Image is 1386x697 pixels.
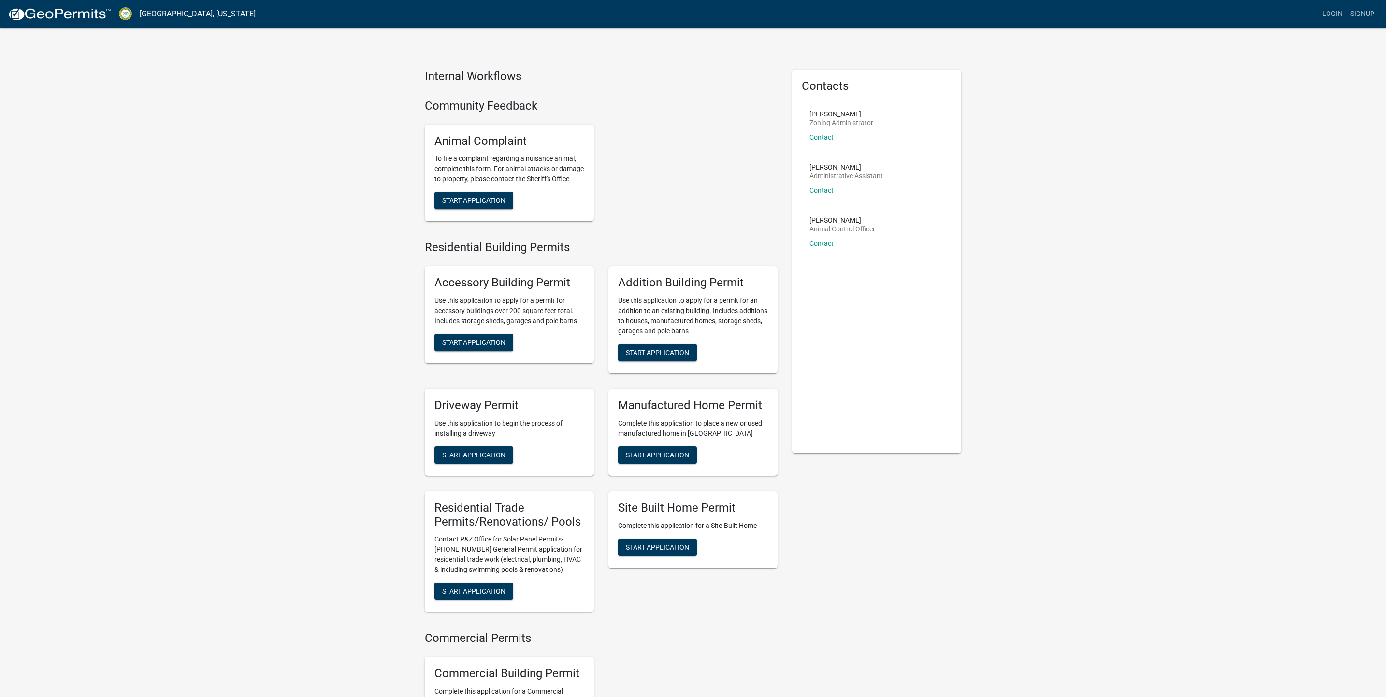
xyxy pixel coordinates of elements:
h5: Animal Complaint [434,134,584,148]
p: Complete this application for a Site-Built Home [618,521,768,531]
p: [PERSON_NAME] [809,111,873,117]
p: [PERSON_NAME] [809,164,883,171]
h4: Internal Workflows [425,70,778,84]
a: Signup [1346,5,1378,23]
img: Crawford County, Georgia [119,7,132,20]
button: Start Application [434,446,513,464]
h4: Community Feedback [425,99,778,113]
h4: Residential Building Permits [425,241,778,255]
p: Animal Control Officer [809,226,875,232]
button: Start Application [434,334,513,351]
h5: Driveway Permit [434,398,584,413]
h4: Commercial Permits [425,631,778,645]
button: Start Application [618,446,697,464]
button: Start Application [434,583,513,600]
a: Contact [809,240,834,247]
span: Start Application [442,338,505,346]
p: To file a complaint regarding a nuisance animal, complete this form. For animal attacks or damage... [434,154,584,184]
h5: Site Built Home Permit [618,501,768,515]
a: Contact [809,186,834,194]
p: Administrative Assistant [809,172,883,179]
span: Start Application [626,348,689,356]
a: Contact [809,133,834,141]
span: Start Application [626,451,689,458]
span: Start Application [442,451,505,458]
span: Start Application [442,587,505,595]
h5: Contacts [802,79,952,93]
p: Zoning Administrator [809,119,873,126]
p: Complete this application to place a new or used manufactured home in [GEOGRAPHIC_DATA] [618,418,768,439]
button: Start Application [434,192,513,209]
h5: Commercial Building Permit [434,667,584,681]
span: Start Application [442,197,505,204]
span: Start Application [626,543,689,551]
a: Login [1318,5,1346,23]
h5: Addition Building Permit [618,276,768,290]
p: Use this application to apply for a permit for an addition to an existing building. Includes addi... [618,296,768,336]
button: Start Application [618,539,697,556]
p: Contact P&Z Office for Solar Panel Permits- [PHONE_NUMBER] General Permit application for residen... [434,534,584,575]
h5: Residential Trade Permits/Renovations/ Pools [434,501,584,529]
p: Use this application to apply for a permit for accessory buildings over 200 square feet total. In... [434,296,584,326]
h5: Accessory Building Permit [434,276,584,290]
a: [GEOGRAPHIC_DATA], [US_STATE] [140,6,256,22]
h5: Manufactured Home Permit [618,398,768,413]
p: Use this application to begin the process of installing a driveway [434,418,584,439]
button: Start Application [618,344,697,361]
p: [PERSON_NAME] [809,217,875,224]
